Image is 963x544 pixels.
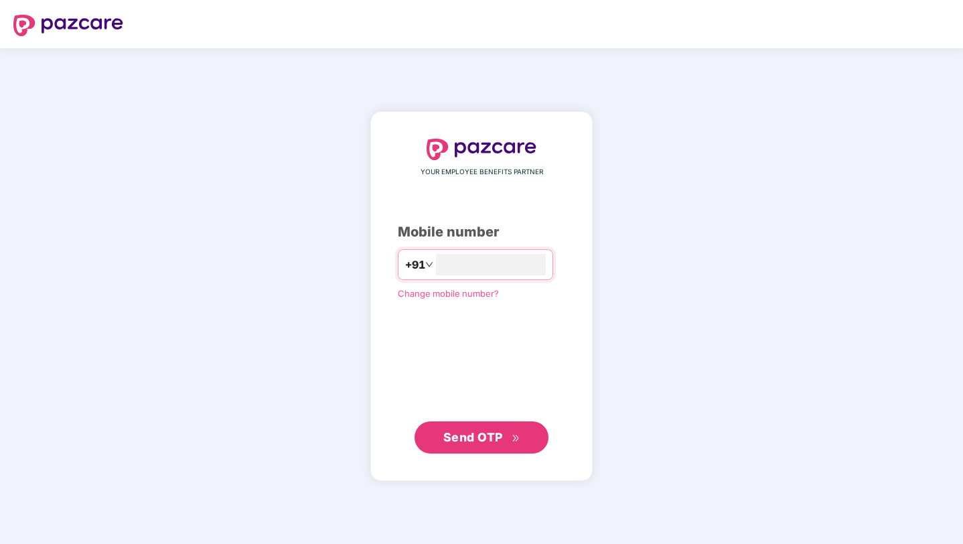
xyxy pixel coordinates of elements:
[427,139,536,160] img: logo
[425,261,433,269] span: down
[398,222,565,243] div: Mobile number
[13,15,123,36] img: logo
[512,434,520,443] span: double-right
[405,257,425,273] span: +91
[415,421,548,454] button: Send OTPdouble-right
[398,288,499,299] a: Change mobile number?
[421,167,543,178] span: YOUR EMPLOYEE BENEFITS PARTNER
[443,430,503,444] span: Send OTP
